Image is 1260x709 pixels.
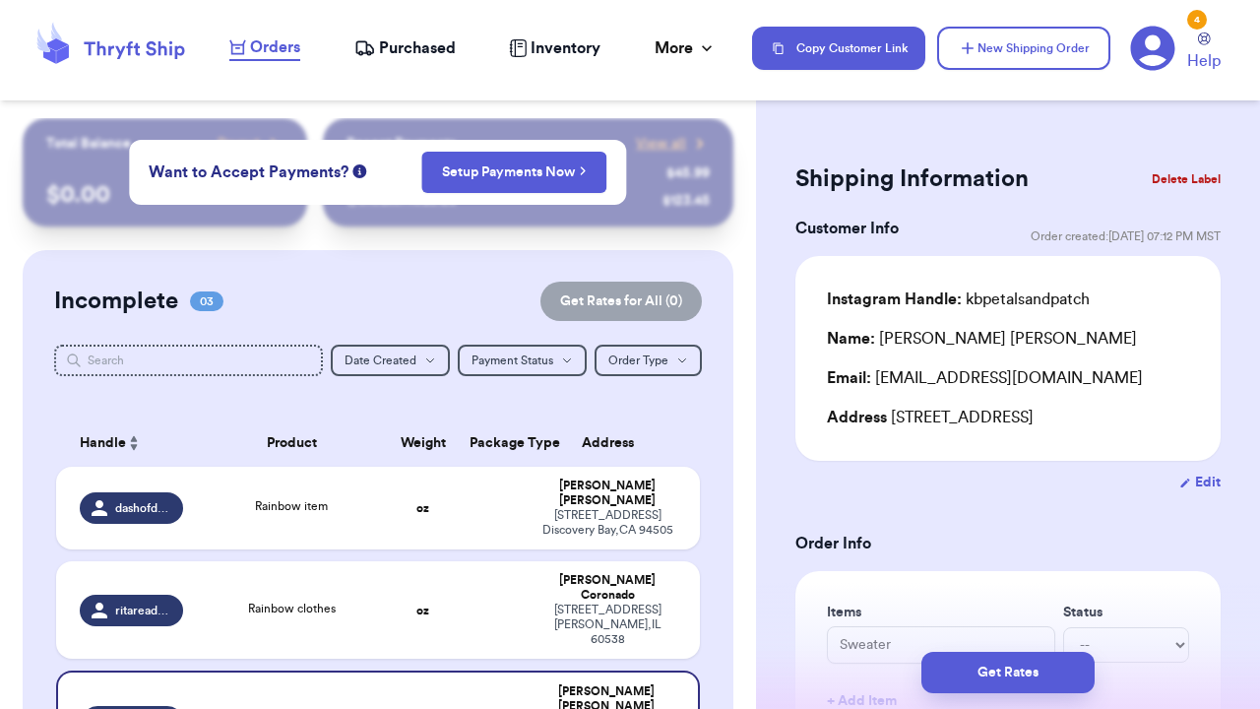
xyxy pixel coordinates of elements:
span: Help [1187,49,1221,73]
span: Order Type [608,354,668,366]
span: Rainbow clothes [248,603,336,614]
span: Handle [80,433,126,454]
a: Setup Payments Now [442,162,587,182]
span: Email: [827,370,871,386]
div: $ 45.99 [666,163,710,183]
strong: oz [416,605,429,616]
label: Status [1063,603,1189,622]
button: Sort ascending [126,431,142,455]
span: dashofdreams [115,500,171,516]
span: Address [827,410,887,425]
h3: Customer Info [795,217,899,240]
th: Weight [389,419,458,467]
button: Setup Payments Now [421,152,607,193]
div: [STREET_ADDRESS] [PERSON_NAME] , IL 60538 [538,603,676,647]
span: ritareadstrash [115,603,171,618]
div: [STREET_ADDRESS] [827,406,1189,429]
button: New Shipping Order [937,27,1110,70]
button: Order Type [595,345,702,376]
button: Get Rates for All (0) [540,282,702,321]
th: Package Type [458,419,527,467]
button: Date Created [331,345,450,376]
button: Edit [1179,473,1221,492]
h2: Shipping Information [795,163,1029,195]
span: 03 [190,291,223,311]
div: [EMAIL_ADDRESS][DOMAIN_NAME] [827,366,1189,390]
a: Help [1187,32,1221,73]
span: Order created: [DATE] 07:12 PM MST [1031,228,1221,244]
span: Name: [827,331,875,347]
h2: Incomplete [54,286,178,317]
a: Orders [229,35,300,61]
button: Copy Customer Link [752,27,925,70]
th: Address [527,419,700,467]
button: Delete Label [1144,158,1228,201]
a: Inventory [509,36,600,60]
span: Payment Status [472,354,553,366]
a: 4 [1130,26,1175,71]
div: More [655,36,717,60]
span: Orders [250,35,300,59]
span: Instagram Handle: [827,291,962,307]
button: Get Rates [921,652,1095,693]
p: Recent Payments [346,134,456,154]
a: View all [636,134,710,154]
button: Payment Status [458,345,587,376]
span: Payout [218,134,260,154]
a: Payout [218,134,283,154]
span: Purchased [379,36,456,60]
span: Want to Accept Payments? [149,161,348,184]
p: $ 0.00 [46,179,283,211]
div: kbpetalsandpatch [827,288,1090,311]
span: Inventory [531,36,600,60]
div: [PERSON_NAME] [PERSON_NAME] [538,479,676,508]
div: [PERSON_NAME] Coronado [538,573,676,603]
h3: Order Info [795,532,1221,555]
span: View all [636,134,686,154]
strong: oz [416,502,429,514]
div: [PERSON_NAME] [PERSON_NAME] [827,327,1137,351]
div: 4 [1187,10,1207,30]
a: Purchased [354,36,456,60]
span: Date Created [345,354,416,366]
div: $ 123.45 [662,191,710,211]
span: Rainbow item [255,500,328,512]
label: Items [827,603,1055,622]
div: [STREET_ADDRESS] Discovery Bay , CA 94505 [538,508,676,538]
th: Product [195,419,389,467]
p: Total Balance [46,134,131,154]
input: Search [54,345,323,376]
